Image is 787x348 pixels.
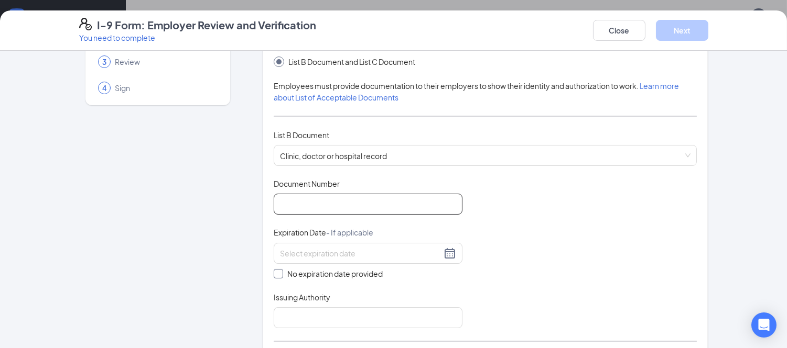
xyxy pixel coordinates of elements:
span: Review [115,57,215,67]
svg: FormI9EVerifyIcon [79,18,92,30]
h4: I-9 Form: Employer Review and Verification [97,18,316,32]
input: Select expiration date [280,248,441,259]
div: Open Intercom Messenger [751,312,777,338]
span: Expiration Date [274,227,373,238]
button: Next [656,20,708,41]
span: Sign [115,83,215,93]
p: You need to complete [79,32,316,43]
button: Close [593,20,645,41]
span: - If applicable [326,228,373,237]
span: Issuing Authority [274,292,330,302]
span: 4 [102,83,106,93]
span: Document Number [274,178,340,189]
span: Clinic, doctor or hospital record [280,145,691,165]
span: 3 [102,57,106,67]
span: Employees must provide documentation to their employers to show their identity and authorization ... [274,81,679,102]
span: List B Document [274,130,329,140]
span: List B Document and List C Document [284,56,419,68]
span: No expiration date provided [283,268,387,279]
